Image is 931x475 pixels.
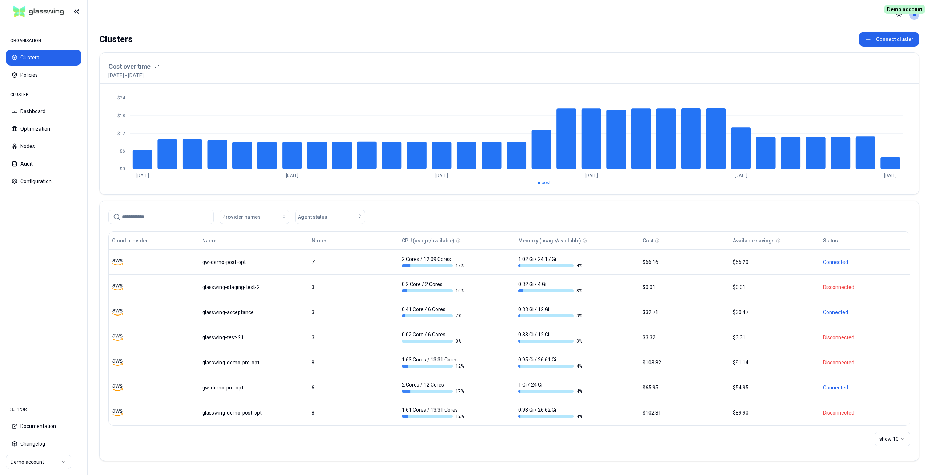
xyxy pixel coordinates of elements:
div: Connected [823,384,907,391]
button: Nodes [6,138,81,154]
div: 7 % [402,313,466,319]
div: ORGANISATION [6,33,81,48]
div: glasswing-acceptance [202,309,305,316]
div: 0 % [402,338,466,344]
div: $30.47 [733,309,816,316]
div: 12 % [402,413,466,419]
button: Cloud provider [112,233,148,248]
button: Name [202,233,216,248]
div: $89.90 [733,409,816,416]
button: Policies [6,67,81,83]
button: Documentation [6,418,81,434]
div: glasswing-test-21 [202,334,305,341]
div: 8 [312,359,395,366]
div: Status [823,237,838,244]
button: CPU (usage/available) [402,233,455,248]
div: 0.98 Gi / 26.62 Gi [518,406,582,419]
div: glasswing-staging-test-2 [202,284,305,291]
tspan: [DATE] [136,173,149,178]
tspan: $24 [117,95,125,100]
div: Disconnected [823,359,907,366]
tspan: [DATE] [735,173,747,178]
tspan: $6 [120,149,125,154]
div: $0.01 [733,284,816,291]
button: Agent status [295,210,365,224]
div: $3.32 [643,334,726,341]
button: Dashboard [6,103,81,119]
tspan: [DATE] [435,173,448,178]
div: 1.63 Cores / 13.31 Cores [402,356,466,369]
div: $55.20 [733,258,816,266]
div: 6 [312,384,395,391]
div: 8 % [518,288,582,294]
tspan: $0 [120,166,125,171]
div: 3 [312,309,395,316]
tspan: $18 [117,113,125,118]
div: $91.14 [733,359,816,366]
div: 3 [312,284,395,291]
div: CLUSTER [6,87,81,102]
div: 0.33 Gi / 12 Gi [518,306,582,319]
div: Disconnected [823,334,907,341]
div: 17 % [402,263,466,269]
div: glasswing-demo-pre-opt [202,359,305,366]
div: $103.82 [643,359,726,366]
tspan: [DATE] [585,173,598,178]
div: 1 Gi / 24 Gi [518,381,582,394]
div: Disconnected [823,409,907,416]
button: Available savings [733,233,775,248]
div: 4 % [518,413,582,419]
button: Optimization [6,121,81,137]
div: 8 [312,409,395,416]
div: 2 Cores / 12.09 Cores [402,256,466,269]
img: aws [112,332,123,343]
div: 0.02 Core / 6 Cores [402,331,466,344]
div: $65.95 [643,384,726,391]
div: $66.16 [643,258,726,266]
span: Agent status [298,213,327,221]
div: glasswing-demo-post-opt [202,409,305,416]
div: 3 % [518,313,582,319]
div: 4 % [518,263,582,269]
div: 3 % [518,338,582,344]
div: 0.2 Core / 2 Cores [402,281,466,294]
img: aws [112,407,123,418]
div: Clusters [99,32,133,47]
div: 0.41 Core / 6 Cores [402,306,466,319]
div: 17 % [402,388,466,394]
div: $102.31 [643,409,726,416]
div: Connected [823,309,907,316]
button: Clusters [6,50,81,66]
img: GlassWing [11,3,67,20]
img: aws [112,382,123,393]
span: cost [542,180,551,185]
button: Provider names [220,210,289,224]
button: Audit [6,156,81,172]
button: Connect cluster [859,32,919,47]
div: 10 % [402,288,466,294]
div: 1.02 Gi / 24.17 Gi [518,256,582,269]
tspan: $12 [117,131,125,136]
div: $3.31 [733,334,816,341]
span: Provider names [222,213,261,221]
div: 12 % [402,363,466,369]
button: Configuration [6,173,81,189]
div: 2 Cores / 12 Cores [402,381,466,394]
div: 1.61 Cores / 13.31 Cores [402,406,466,419]
img: aws [112,357,123,368]
button: Nodes [312,233,328,248]
div: 0.33 Gi / 12 Gi [518,331,582,344]
h3: Cost over time [108,62,151,72]
div: 0.32 Gi / 4 Gi [518,281,582,294]
span: Demo account [884,5,925,14]
div: $32.71 [643,309,726,316]
div: Disconnected [823,284,907,291]
div: gw-demo-pre-opt [202,384,305,391]
button: Changelog [6,436,81,452]
div: SUPPORT [6,402,81,417]
img: aws [112,257,123,268]
img: aws [112,307,123,318]
div: $0.01 [643,284,726,291]
div: gw-demo-post-opt [202,258,305,266]
div: 0.95 Gi / 26.61 Gi [518,356,582,369]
